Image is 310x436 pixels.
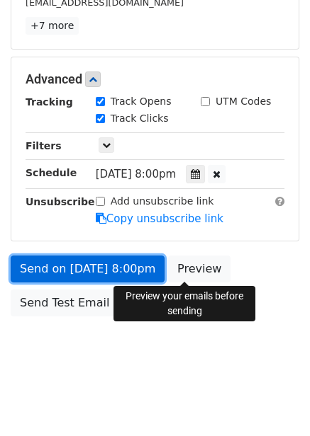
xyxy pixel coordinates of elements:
h5: Advanced [26,71,284,87]
label: Track Clicks [111,111,169,126]
a: Preview [168,256,231,282]
div: Preview your emails before sending [114,286,255,321]
strong: Tracking [26,96,73,108]
strong: Schedule [26,167,77,178]
span: [DATE] 8:00pm [96,168,176,180]
a: +7 more [26,17,79,35]
label: UTM Codes [216,94,271,109]
iframe: Chat Widget [239,368,310,436]
label: Track Opens [111,94,172,109]
a: Send on [DATE] 8:00pm [11,256,165,282]
label: Add unsubscribe link [111,194,214,209]
a: Send Test Email [11,289,118,316]
strong: Filters [26,140,62,151]
strong: Unsubscribe [26,196,95,207]
a: Copy unsubscribe link [96,212,223,225]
